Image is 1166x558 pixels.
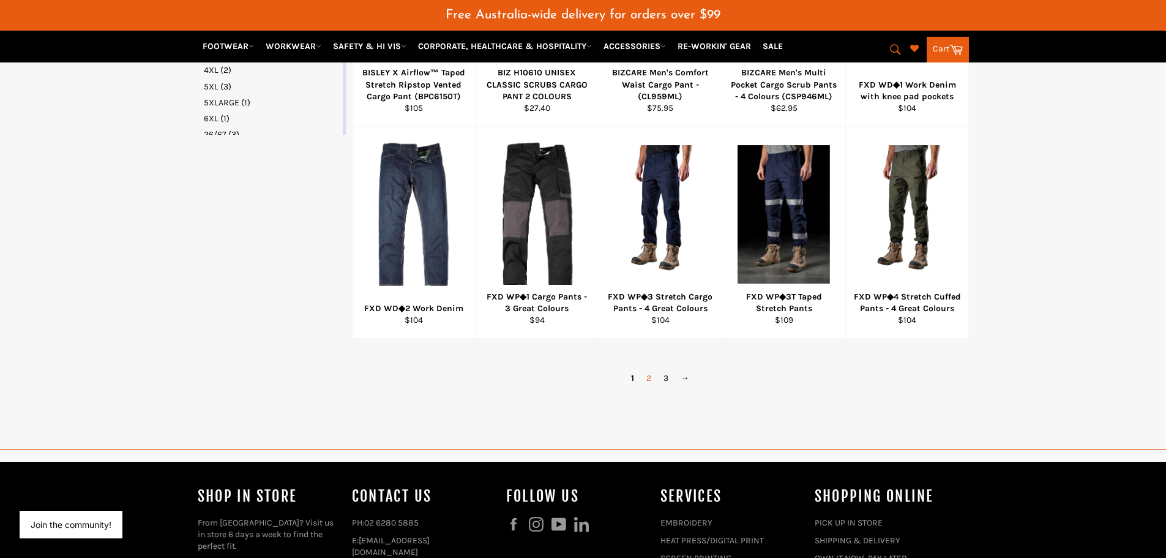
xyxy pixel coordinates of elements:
[722,127,845,339] a: FXD WP◆3T Taped Stretch Pants - Workin' Gear FXD WP◆3T Taped Stretch Pants $109
[853,314,961,326] div: $104
[607,67,714,102] div: BIZCARE Men's Comfort Waist Cargo Pant - (CL959ML)
[220,81,231,92] span: (3)
[204,129,226,140] span: 26/67
[599,127,722,339] a: FXD WP◆3 Stretch Cargo Pants - 4 Great Colours - Workin' Gear FXD WP◆3 Stretch Cargo Pants - 4 Gr...
[845,127,969,339] a: FXD WP◆4 Stretch Cuffed Pants - 4 Great Colours - Workin' Gear FXD WP◆4 Stretch Cuffed Pants - 4 ...
[607,314,714,326] div: $104
[853,102,961,114] div: $104
[475,127,599,339] a: FXD WP◆1 Cargo Pants - 4 Great Colours - Workin' Gear FXD WP◆1 Cargo Pants - 3 Great Colours $94
[730,102,838,114] div: $62.95
[484,291,591,315] div: FXD WP◆1 Cargo Pants - 3 Great Colours
[506,486,648,507] h4: Follow us
[446,9,720,21] span: Free Australia-wide delivery for orders over $99
[607,102,714,114] div: $75.95
[204,113,219,124] span: 6XL
[484,314,591,326] div: $94
[198,486,340,507] h4: Shop In Store
[730,67,838,102] div: BIZCARE Men's Multi Pocket Cargo Scrub Pants - 4 Colours (CSP946ML)
[625,369,640,387] span: 1
[815,486,957,507] h4: SHOPPING ONLINE
[758,36,788,57] a: SALE
[815,535,900,546] a: SHIPPING & DELIVERY
[660,535,764,546] a: HEAT PRESS/DIGITAL PRINT
[498,142,575,286] img: FXD WP◆1 Cargo Pants - 4 Great Colours - Workin' Gear
[660,518,712,528] a: EMBROIDERY
[657,369,675,387] a: 3
[204,129,340,140] a: 26/67
[738,145,830,284] img: FXD WP◆3T Taped Stretch Pants - Workin' Gear
[204,65,219,75] span: 4XL
[204,81,219,92] span: 5XL
[484,67,591,102] div: BIZ H10610 UNISEX CLASSIC SCRUBS CARGO PANT 2 COLOURS
[352,486,494,507] h4: Contact Us
[615,145,707,284] img: FXD WP◆3 Stretch Cargo Pants - 4 Great Colours - Workin' Gear
[927,37,969,62] a: Cart
[360,102,468,114] div: $105
[673,36,756,57] a: RE-WORKIN' GEAR
[204,81,340,92] a: 5XL
[730,314,838,326] div: $109
[352,517,494,529] p: PH:
[261,36,326,57] a: WORKWEAR
[204,64,340,76] a: 4XL
[360,303,468,314] div: FXD WD◆2 Work Denim
[815,518,883,528] a: PICK UP IN STORE
[607,291,714,315] div: FXD WP◆3 Stretch Cargo Pants - 4 Great Colours
[198,36,259,57] a: FOOTWEAR
[241,97,250,108] span: (1)
[204,97,239,108] span: 5XLARGE
[484,102,591,114] div: $27.40
[360,314,468,326] div: $104
[660,486,802,507] h4: services
[599,36,671,57] a: ACCESSORIES
[204,113,340,124] a: 6XL
[204,97,340,108] a: 5XLARGE
[640,369,657,387] a: 2
[861,145,954,284] img: FXD WP◆4 Stretch Cuffed Pants - 4 Great Colours - Workin' Gear
[352,127,476,339] a: FXD WD◆2 Work Denim - Workin' Gear FXD WD◆2 Work Denim $104
[198,517,340,552] p: From [GEOGRAPHIC_DATA]? Visit us in store 6 days a week to find the perfect fit.
[228,129,239,140] span: (3)
[364,518,419,528] a: 02 6280 5885
[853,291,961,315] div: FXD WP◆4 Stretch Cuffed Pants - 4 Great Colours
[675,369,695,387] a: →
[360,67,468,102] div: BISLEY X Airflow™ Taped Stretch Ripstop Vented Cargo Pant (BPC6150T)
[352,535,430,557] a: [EMAIL_ADDRESS][DOMAIN_NAME]
[220,113,230,124] span: (1)
[853,79,961,103] div: FXD WD◆1 Work Denim with knee pad pockets
[328,36,411,57] a: SAFETY & HI VIS
[413,36,597,57] a: CORPORATE, HEALTHCARE & HOSPITALITY
[730,291,838,315] div: FXD WP◆3T Taped Stretch Pants
[220,65,231,75] span: (2)
[31,519,111,530] button: Join the community!
[372,142,455,286] img: FXD WD◆2 Work Denim - Workin' Gear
